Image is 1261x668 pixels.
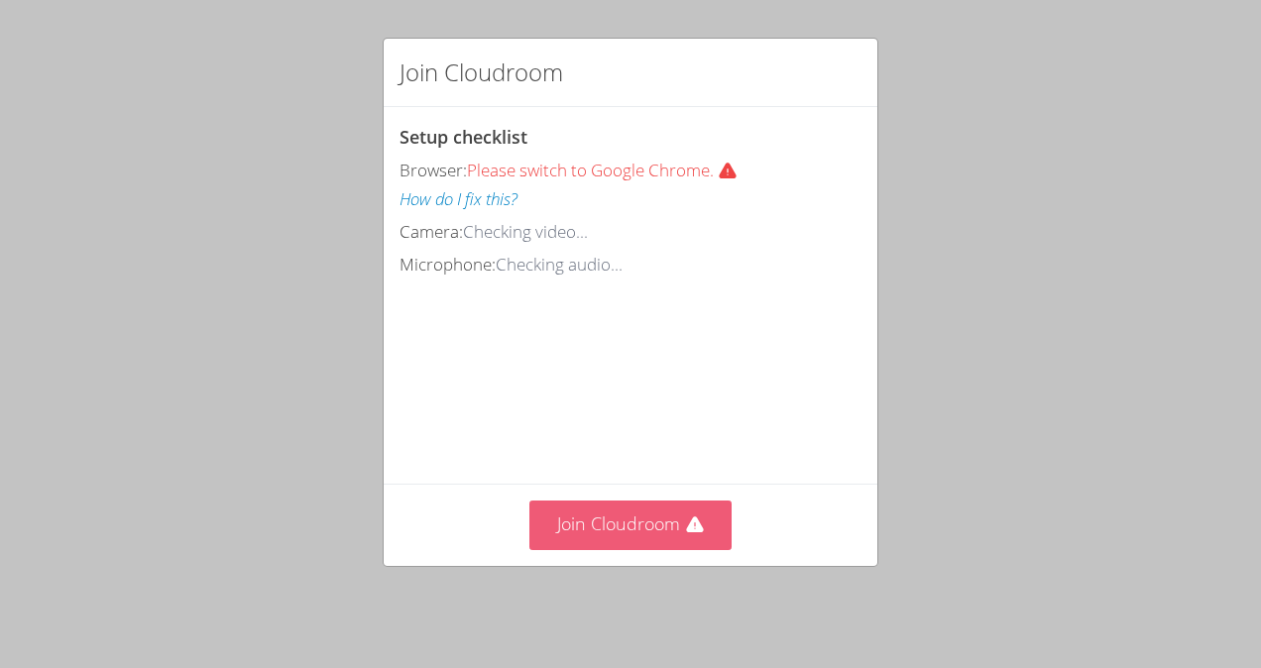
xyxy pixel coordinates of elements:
button: Join Cloudroom [529,501,733,549]
span: Microphone: [400,253,496,276]
span: Browser: [400,159,467,181]
span: Please switch to Google Chrome. [467,159,745,181]
button: How do I fix this? [400,185,517,214]
span: Checking audio... [496,253,623,276]
span: Camera: [400,220,463,243]
h2: Join Cloudroom [400,55,563,90]
span: Setup checklist [400,125,527,149]
span: Checking video... [463,220,588,243]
